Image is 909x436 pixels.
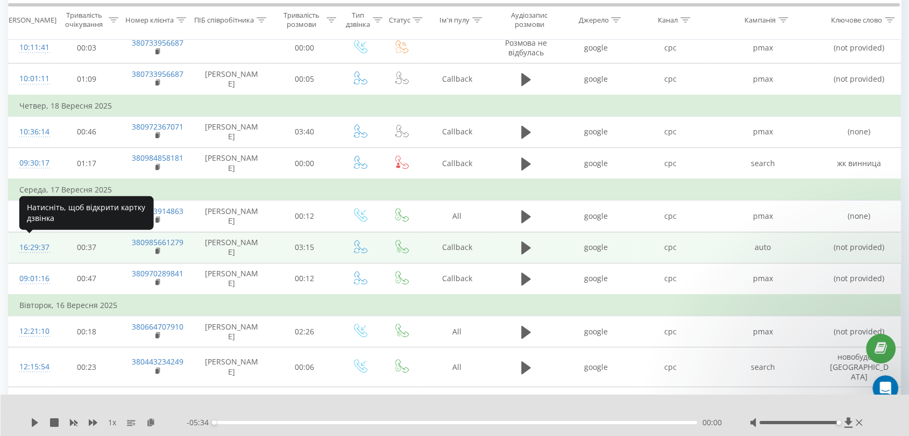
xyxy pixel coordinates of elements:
[708,316,818,347] td: pmax
[559,232,633,263] td: google
[633,347,707,387] td: cpc
[831,16,882,25] div: Ключове слово
[9,295,901,316] td: Вівторок, 16 Вересня 2025
[421,232,493,263] td: Callback
[2,16,56,25] div: [PERSON_NAME]
[633,32,707,63] td: cpc
[421,387,493,418] td: Callback
[818,316,900,347] td: (not provided)
[19,392,41,413] div: 09:01:42
[194,16,254,25] div: ПІБ співробітника
[270,387,339,418] td: 00:00
[193,63,269,95] td: [PERSON_NAME]
[193,316,269,347] td: [PERSON_NAME]
[19,37,41,58] div: 10:11:41
[132,392,183,402] a: 380632292217
[708,148,818,180] td: search
[744,16,776,25] div: Кампанія
[52,116,121,147] td: 00:46
[280,11,324,30] div: Тривалість розмови
[818,232,900,263] td: (not provided)
[187,417,214,428] span: - 05:34
[633,232,707,263] td: cpc
[270,201,339,232] td: 00:12
[270,116,339,147] td: 03:40
[193,116,269,147] td: [PERSON_NAME]
[52,63,121,95] td: 01:09
[633,116,707,147] td: cpc
[421,116,493,147] td: Callback
[193,201,269,232] td: [PERSON_NAME]
[836,420,841,425] div: Accessibility label
[818,201,900,232] td: (none)
[270,316,339,347] td: 02:26
[559,347,633,387] td: google
[270,148,339,180] td: 00:00
[212,420,216,425] div: Accessibility label
[708,201,818,232] td: pmax
[19,68,41,89] div: 10:01:11
[708,116,818,147] td: pmax
[421,201,493,232] td: All
[52,148,121,180] td: 01:17
[132,121,183,132] a: 380972367071
[421,148,493,180] td: Callback
[559,316,633,347] td: google
[193,347,269,387] td: [PERSON_NAME]
[193,232,269,263] td: [PERSON_NAME]
[633,316,707,347] td: cpc
[62,11,106,30] div: Тривалість очікування
[9,179,901,201] td: Середа, 17 Вересня 2025
[708,32,818,63] td: pmax
[346,11,370,30] div: Тип дзвінка
[633,263,707,295] td: cpc
[193,387,269,418] td: [PERSON_NAME]
[193,263,269,295] td: [PERSON_NAME]
[818,116,900,147] td: (none)
[19,268,41,289] div: 09:01:16
[708,347,818,387] td: search
[818,347,900,387] td: новобудови [GEOGRAPHIC_DATA]
[270,263,339,295] td: 00:12
[658,16,678,25] div: Канал
[52,316,121,347] td: 00:18
[19,121,41,142] div: 10:36:14
[818,63,900,95] td: (not provided)
[633,201,707,232] td: cpc
[559,201,633,232] td: google
[559,263,633,295] td: google
[633,63,707,95] td: cpc
[559,32,633,63] td: google
[19,153,41,174] div: 09:30:17
[421,63,493,95] td: Callback
[9,95,901,117] td: Четвер, 18 Вересня 2025
[19,196,154,230] div: Натисніть, щоб відкрити картку дзвінка
[270,63,339,95] td: 00:05
[421,316,493,347] td: All
[193,148,269,180] td: [PERSON_NAME]
[388,16,410,25] div: Статус
[559,148,633,180] td: google
[108,417,116,428] span: 1 x
[270,32,339,63] td: 00:00
[818,263,900,295] td: (not provided)
[633,387,707,418] td: cpc
[132,268,183,278] a: 380970289841
[633,148,707,180] td: cpc
[270,347,339,387] td: 00:06
[505,38,547,58] span: Розмова не відбулась
[872,375,898,401] iframe: Intercom live chat
[702,417,722,428] span: 00:00
[19,321,41,342] div: 12:21:10
[559,63,633,95] td: google
[559,116,633,147] td: google
[132,206,183,216] a: 380443914863
[818,387,900,418] td: (not provided)
[125,16,174,25] div: Номер клієнта
[52,32,121,63] td: 00:03
[578,16,608,25] div: Джерело
[818,148,900,180] td: жк винница
[559,387,633,418] td: google
[818,32,900,63] td: (not provided)
[52,347,121,387] td: 00:23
